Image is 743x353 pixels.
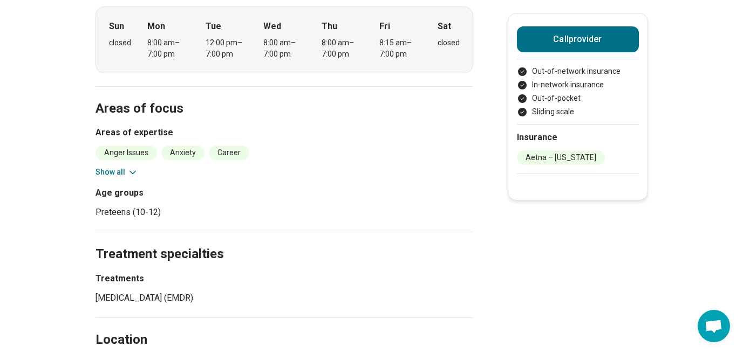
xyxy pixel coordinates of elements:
li: Out-of-pocket [517,93,639,104]
strong: Tue [206,20,221,33]
h2: Location [96,331,147,349]
div: Open chat [698,310,730,342]
div: 12:00 pm – 7:00 pm [206,37,247,60]
strong: Mon [147,20,165,33]
strong: Sat [438,20,451,33]
strong: Wed [263,20,281,33]
div: 8:00 am – 7:00 pm [263,37,305,60]
li: In-network insurance [517,79,639,91]
h2: Treatment specialties [96,219,473,264]
li: Preteens (10-12) [96,206,280,219]
li: Anger Issues [96,146,157,160]
li: Aetna – [US_STATE] [517,150,605,165]
ul: Payment options [517,66,639,117]
h3: Areas of expertise [96,126,473,139]
strong: Sun [109,20,124,33]
li: [MEDICAL_DATA] (EMDR) [96,292,247,304]
button: Show all [96,167,138,178]
div: closed [109,37,131,49]
h3: Age groups [96,186,280,199]
strong: Fri [379,20,390,33]
div: When does the program meet? [96,6,473,73]
div: closed [438,37,460,49]
h2: Areas of focus [96,74,473,118]
div: 8:00 am – 7:00 pm [322,37,363,60]
div: 8:15 am – 7:00 pm [379,37,421,60]
div: 8:00 am – 7:00 pm [147,37,189,60]
strong: Thu [322,20,337,33]
button: Callprovider [517,26,639,52]
li: Out-of-network insurance [517,66,639,77]
h3: Treatments [96,272,247,285]
li: Sliding scale [517,106,639,117]
li: Career [209,146,249,160]
li: Anxiety [161,146,205,160]
h2: Insurance [517,131,639,144]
